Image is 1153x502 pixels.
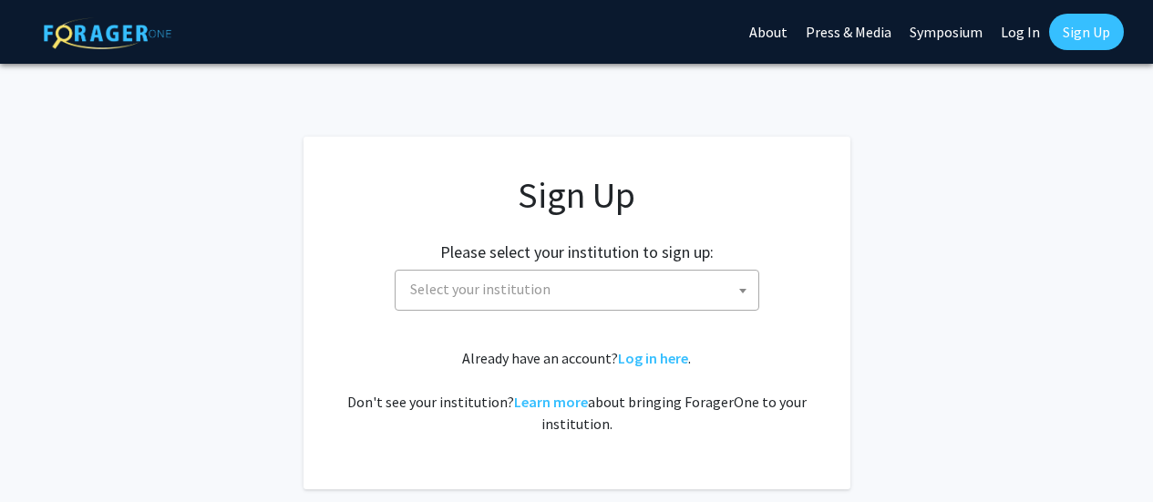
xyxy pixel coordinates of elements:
h1: Sign Up [340,173,814,217]
div: Already have an account? . Don't see your institution? about bringing ForagerOne to your institut... [340,347,814,435]
img: ForagerOne Logo [44,17,171,49]
span: Select your institution [410,280,551,298]
a: Learn more about bringing ForagerOne to your institution [514,393,588,411]
a: Sign Up [1049,14,1124,50]
span: Select your institution [395,270,759,311]
span: Select your institution [403,271,758,308]
h2: Please select your institution to sign up: [440,242,714,262]
a: Log in here [618,349,688,367]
